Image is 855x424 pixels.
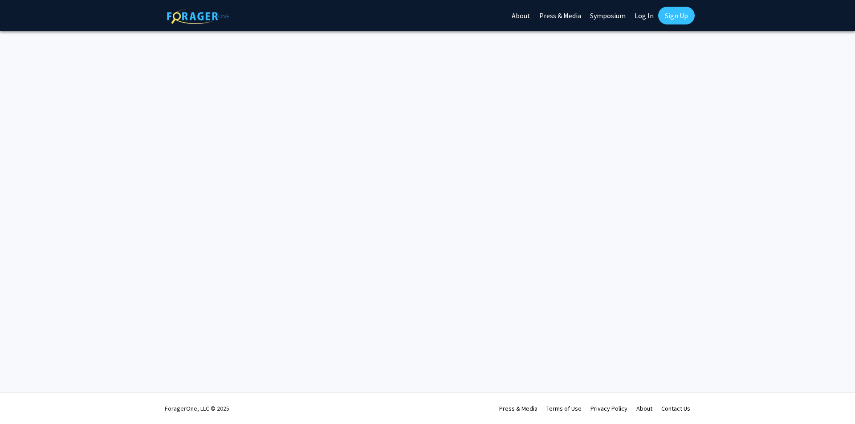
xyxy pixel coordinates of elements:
a: Sign Up [658,7,695,24]
a: Press & Media [499,404,537,412]
a: About [636,404,652,412]
img: ForagerOne Logo [167,8,229,24]
a: Contact Us [661,404,690,412]
a: Terms of Use [546,404,582,412]
div: ForagerOne, LLC © 2025 [165,393,229,424]
a: Privacy Policy [590,404,627,412]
